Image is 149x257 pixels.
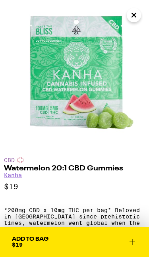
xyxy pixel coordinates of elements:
img: cbdColor.svg [17,157,23,163]
span: $19 [12,242,23,248]
a: Kanha [4,172,22,178]
p: $19 [4,182,145,191]
div: CBD [4,157,145,163]
h2: Watermelon 20:1 CBD Gummies [4,165,145,172]
div: Add To Bag [12,236,48,242]
button: Close [127,8,141,22]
